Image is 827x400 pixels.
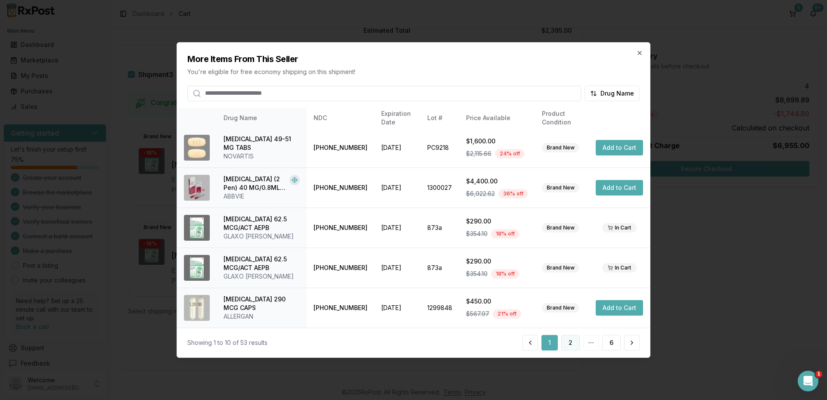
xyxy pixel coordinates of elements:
div: 24 % off [495,149,525,158]
div: ABBVIE [224,192,300,201]
button: 1 [541,335,558,350]
div: $450.00 [466,297,528,306]
td: PC9218 [420,128,459,168]
div: [MEDICAL_DATA] 62.5 MCG/ACT AEPB [224,215,300,232]
span: Drug Name [600,89,634,98]
img: Incruse Ellipta 62.5 MCG/ACT AEPB [184,215,210,241]
button: Drug Name [584,86,640,101]
div: Showing 1 to 10 of 53 results [187,338,267,347]
span: 1 [815,371,822,378]
p: You're eligible for free economy shipping on this shipment! [187,68,640,76]
td: 1299848 [420,288,459,328]
img: Entresto 49-51 MG TABS [184,135,210,161]
td: [PHONE_NUMBER] [307,288,374,328]
div: NOVARTIS [224,152,300,161]
td: [DATE] [374,288,420,328]
div: [MEDICAL_DATA] 290 MCG CAPS [224,295,300,312]
button: Add to Cart [596,180,643,195]
div: Brand New [542,263,579,273]
div: $1,600.00 [466,137,528,146]
div: Brand New [542,303,579,313]
span: $6,922.62 [466,189,495,198]
td: 873a [420,208,459,248]
td: [PHONE_NUMBER] [307,168,374,208]
div: [MEDICAL_DATA] 49-51 MG TABS [224,135,300,152]
td: 873a [420,248,459,288]
div: [MEDICAL_DATA] 62.5 MCG/ACT AEPB [224,255,300,272]
span: $567.97 [466,310,489,318]
th: Expiration Date [374,108,420,129]
button: 2 [561,335,580,350]
img: Linzess 290 MCG CAPS [184,295,210,321]
h2: More Items From This Seller [187,53,640,65]
div: [MEDICAL_DATA] (2 Pen) 40 MG/0.8ML AJKT [224,175,286,192]
div: 18 % off [491,229,519,239]
iframe: Intercom live chat [798,371,818,391]
div: 36 % off [498,189,528,198]
div: 18 % off [491,269,519,279]
div: ALLERGAN [224,312,300,321]
div: Brand New [542,223,579,233]
th: Lot # [420,108,459,129]
div: $4,400.00 [466,177,528,186]
td: [DATE] [374,248,420,288]
div: GLAXO [PERSON_NAME] [224,232,300,241]
div: In Cart [602,263,637,273]
div: Brand New [542,143,579,152]
td: [PHONE_NUMBER] [307,208,374,248]
td: [PHONE_NUMBER] [307,128,374,168]
th: Price Available [459,108,535,129]
td: [DATE] [374,168,420,208]
span: $354.10 [466,270,488,278]
button: Add to Cart [596,300,643,316]
td: 1300027 [420,168,459,208]
div: GLAXO [PERSON_NAME] [224,272,300,281]
th: NDC [307,108,374,129]
td: [PHONE_NUMBER] [307,248,374,288]
img: Humira (2 Pen) 40 MG/0.8ML AJKT [184,175,210,201]
button: 6 [602,335,621,350]
td: [DATE] [374,128,420,168]
td: [DATE] [374,208,420,248]
th: Drug Name [217,108,307,129]
span: $354.10 [466,229,488,238]
div: Brand New [542,183,579,192]
button: Add to Cart [596,140,643,155]
div: In Cart [602,223,637,233]
div: $290.00 [466,257,528,266]
div: $290.00 [466,217,528,226]
div: 21 % off [493,309,521,319]
span: $2,115.66 [466,149,491,158]
th: Product Condition [535,108,589,129]
img: Incruse Ellipta 62.5 MCG/ACT AEPB [184,255,210,281]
